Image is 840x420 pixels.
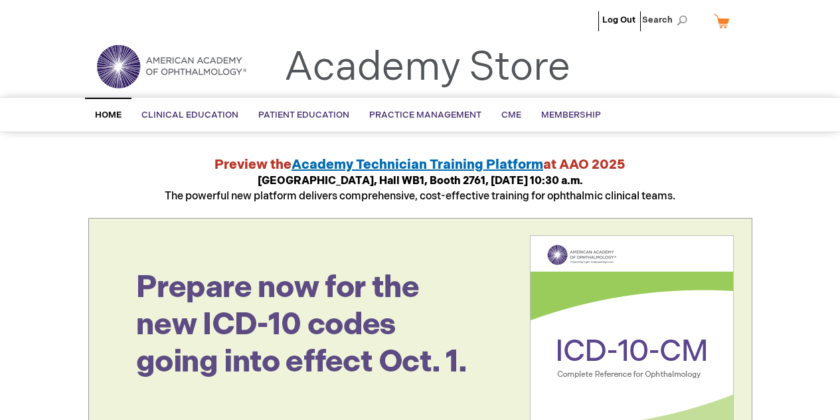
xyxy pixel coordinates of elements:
span: Membership [541,110,601,120]
strong: [GEOGRAPHIC_DATA], Hall WB1, Booth 2761, [DATE] 10:30 a.m. [258,175,583,187]
strong: Preview the at AAO 2025 [214,157,626,173]
a: Academy Technician Training Platform [292,157,543,173]
span: Home [95,110,122,120]
span: The powerful new platform delivers comprehensive, cost-effective training for ophthalmic clinical... [165,175,675,203]
span: Search [642,7,693,33]
a: Log Out [602,15,635,25]
span: Practice Management [369,110,481,120]
a: Academy Store [284,44,570,92]
span: Clinical Education [141,110,238,120]
span: Patient Education [258,110,349,120]
span: CME [501,110,521,120]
